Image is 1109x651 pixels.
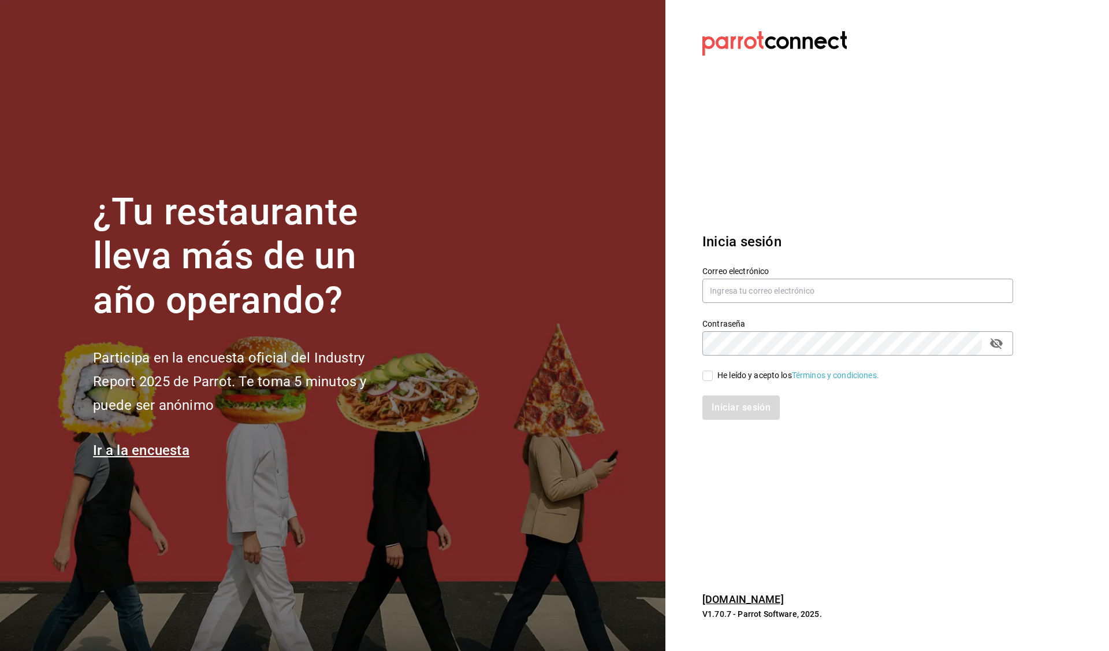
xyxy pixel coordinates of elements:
h2: Participa en la encuesta oficial del Industry Report 2025 de Parrot. Te toma 5 minutos y puede se... [93,346,405,417]
h3: Inicia sesión [702,231,1013,252]
p: V1.70.7 - Parrot Software, 2025. [702,608,1013,620]
a: Términos y condiciones. [792,371,879,380]
div: He leído y acepto los [717,369,879,382]
label: Correo electrónico [702,267,1013,275]
input: Ingresa tu correo electrónico [702,279,1013,303]
a: [DOMAIN_NAME] [702,593,784,605]
a: Ir a la encuesta [93,442,189,458]
label: Contraseña [702,319,1013,327]
h1: ¿Tu restaurante lleva más de un año operando? [93,190,405,323]
button: passwordField [987,334,1006,353]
